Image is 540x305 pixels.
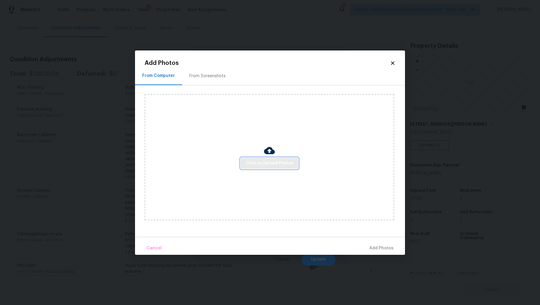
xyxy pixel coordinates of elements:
h2: Add Photos [145,60,390,66]
img: Cloud Upload Icon [264,145,275,156]
button: Click to Upload Photos [241,158,298,169]
span: Cancel [146,245,162,252]
button: Cancel [144,242,164,255]
span: Click to Upload Photos [245,160,293,167]
div: From Computer [142,73,175,79]
div: From Screenshots [189,73,226,79]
